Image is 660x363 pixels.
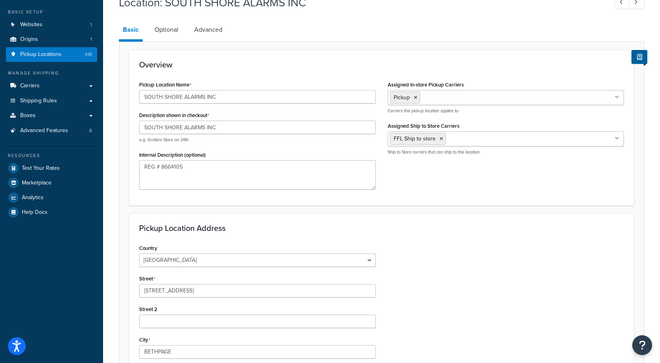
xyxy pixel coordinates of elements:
[6,79,97,93] a: Carriers
[6,152,97,159] div: Resources
[20,51,61,58] span: Pickup Locations
[119,20,143,42] a: Basic
[6,161,97,175] a: Test Your Rates
[22,194,44,201] span: Analytics
[632,335,652,355] button: Open Resource Center
[6,108,97,123] a: Boxes
[6,9,97,15] div: Basic Setup
[6,32,97,47] li: Origins
[139,245,157,251] label: Country
[20,21,42,28] span: Websites
[394,134,436,143] span: FFL Ship to store
[6,123,97,138] a: Advanced Features8
[139,337,150,343] label: City
[6,17,97,32] li: Websites
[22,209,48,216] span: Help Docs
[394,93,410,102] span: Pickup
[631,50,647,64] button: Show Help Docs
[6,205,97,219] a: Help Docs
[6,123,97,138] li: Advanced Features
[139,112,209,119] label: Description shown in checkout
[85,51,92,58] span: 418
[388,123,459,129] label: Assigned Ship to Store Carriers
[20,127,68,134] span: Advanced Features
[139,60,624,69] h3: Overview
[22,165,60,172] span: Test Your Rates
[190,20,226,39] a: Advanced
[388,108,624,114] p: Carriers this pickup location applies to
[90,36,92,43] span: 1
[151,20,182,39] a: Optional
[139,152,206,158] label: Internal Description (optional)
[139,137,376,143] p: e.g. Grotto's Store on 24th
[139,224,624,232] h3: Pickup Location Address
[20,112,36,119] span: Boxes
[6,176,97,190] a: Marketplace
[89,127,92,134] span: 8
[6,94,97,108] a: Shipping Rules
[139,276,155,282] label: Street
[6,47,97,62] li: Pickup Locations
[6,190,97,205] a: Analytics
[6,47,97,62] a: Pickup Locations418
[90,21,92,28] span: 1
[20,36,38,43] span: Origins
[388,82,464,88] label: Assigned In-store Pickup Carriers
[388,149,624,155] p: Ship to Store carriers that can ship to this location.
[6,32,97,47] a: Origins1
[20,98,57,104] span: Shipping Rules
[20,83,40,89] span: Carriers
[6,70,97,77] div: Manage Shipping
[139,82,191,88] label: Pickup Location Name
[139,306,157,312] label: Street 2
[22,180,52,186] span: Marketplace
[6,17,97,32] a: Websites1
[139,160,376,190] textarea: REG # 8664105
